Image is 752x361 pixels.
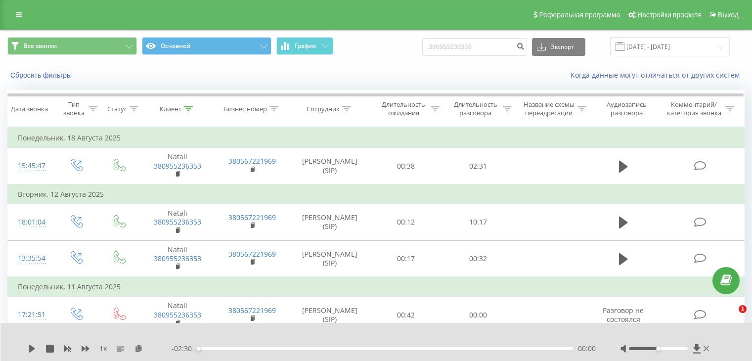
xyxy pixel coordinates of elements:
div: Accessibility label [656,347,660,351]
button: Основной [142,37,271,55]
button: Сбросить фильтры [7,71,77,80]
div: 17:21:51 [18,305,44,324]
div: Accessibility label [197,347,201,351]
input: Поиск по номеру [422,38,527,56]
span: 00:00 [578,344,596,354]
td: [PERSON_NAME] (SIP) [290,240,370,277]
td: 00:42 [370,297,442,333]
td: Natali [140,240,215,277]
td: Natali [140,204,215,241]
div: 13:35:54 [18,249,44,268]
div: Тип звонка [62,100,86,117]
div: Длительность разговора [451,100,500,117]
a: Когда данные могут отличаться от других систем [571,70,745,80]
td: 00:38 [370,148,442,184]
a: 380567221969 [228,213,276,222]
button: Все звонки [7,37,137,55]
td: [PERSON_NAME] (SIP) [290,204,370,241]
a: 380955236353 [154,310,201,319]
button: График [276,37,333,55]
span: Разговор не состоялся [603,306,644,324]
div: Бизнес номер [224,105,267,113]
a: 380567221969 [228,156,276,166]
div: Дата звонка [11,105,48,113]
div: 18:01:04 [18,213,44,232]
button: Экспорт [532,38,585,56]
span: 1 [739,305,747,313]
td: Понедельник, 11 Августа 2025 [8,277,745,297]
div: Клиент [160,105,181,113]
div: Комментарий/категория звонка [665,100,723,117]
a: 380567221969 [228,249,276,259]
div: Сотрудник [307,105,340,113]
div: Статус [107,105,127,113]
td: 00:00 [442,297,514,333]
span: - 02:30 [172,344,197,354]
a: 380955236353 [154,217,201,226]
span: Все звонки [24,42,57,50]
td: 00:32 [442,240,514,277]
td: Natali [140,148,215,184]
td: 10:17 [442,204,514,241]
span: 1 x [99,344,107,354]
td: 00:12 [370,204,442,241]
td: 00:17 [370,240,442,277]
td: [PERSON_NAME] (SIP) [290,297,370,333]
td: Понедельник, 18 Августа 2025 [8,128,745,148]
td: 02:31 [442,148,514,184]
a: 380955236353 [154,161,201,171]
td: Natali [140,297,215,333]
div: Название схемы переадресации [523,100,575,117]
span: Реферальная программа [539,11,620,19]
a: 380567221969 [228,306,276,315]
span: График [295,43,316,49]
iframe: Intercom live chat [718,305,742,329]
td: [PERSON_NAME] (SIP) [290,148,370,184]
td: Вторник, 12 Августа 2025 [8,184,745,204]
div: Длительность ожидания [379,100,429,117]
div: 15:45:47 [18,156,44,176]
a: 380955236353 [154,254,201,263]
div: Аудиозапись разговора [598,100,656,117]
